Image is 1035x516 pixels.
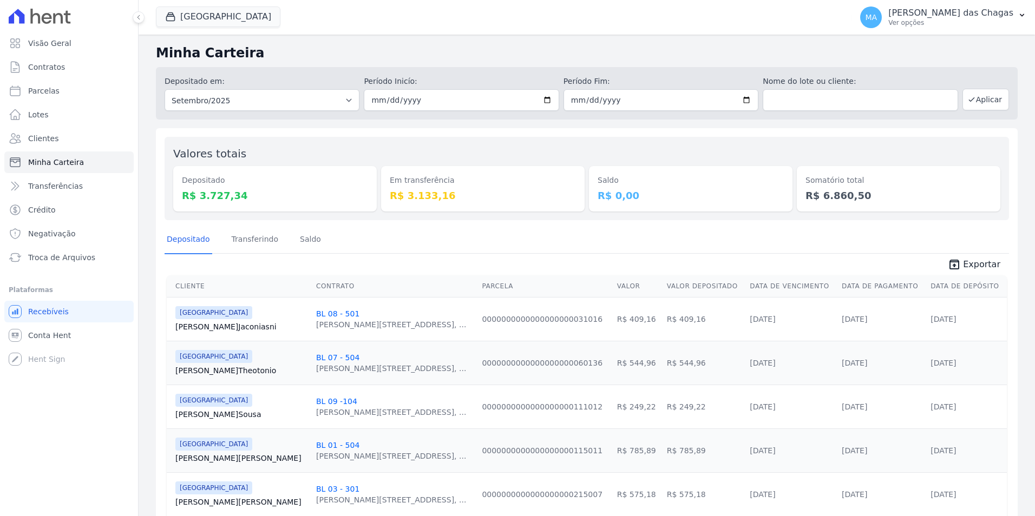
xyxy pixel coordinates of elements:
[663,341,746,385] td: R$ 544,96
[851,2,1035,32] button: MA [PERSON_NAME] das Chagas Ver opções
[962,89,1009,110] button: Aplicar
[613,341,663,385] td: R$ 544,96
[9,283,129,296] div: Plataformas
[948,258,961,271] i: unarchive
[482,315,602,323] a: 0000000000000000000031016
[316,451,466,461] div: [PERSON_NAME][STREET_ADDRESS], ...
[763,76,958,87] label: Nome do lote ou cliente:
[28,228,76,239] span: Negativação
[482,490,602,499] a: 0000000000000000000215007
[28,306,69,317] span: Recebíveis
[316,407,466,418] div: [PERSON_NAME][STREET_ADDRESS], ...
[175,350,252,363] span: [GEOGRAPHIC_DATA]
[931,490,956,499] a: [DATE]
[663,275,746,297] th: Valor Depositado
[482,446,602,455] a: 0000000000000000000115011
[931,315,956,323] a: [DATE]
[4,32,134,54] a: Visão Geral
[175,481,252,494] span: [GEOGRAPHIC_DATA]
[28,133,58,144] span: Clientes
[613,385,663,428] td: R$ 249,22
[4,325,134,346] a: Conta Hent
[613,428,663,472] td: R$ 785,89
[865,14,877,21] span: MA
[931,359,956,367] a: [DATE]
[837,275,926,297] th: Data de Pagamento
[28,181,83,191] span: Transferências
[175,365,307,376] a: [PERSON_NAME]Theotonio
[939,258,1009,273] a: unarchive Exportar
[182,188,368,203] dd: R$ 3.727,34
[316,363,466,374] div: [PERSON_NAME][STREET_ADDRESS], ...
[842,402,867,411] a: [DATE]
[745,275,837,297] th: Data de Vencimento
[364,76,559,87] label: Período Inicío:
[316,353,359,362] a: BL 07 - 504
[175,409,307,420] a: [PERSON_NAME]Sousa
[298,226,323,254] a: Saldo
[931,446,956,455] a: [DATE]
[805,175,992,186] dt: Somatório total
[750,402,775,411] a: [DATE]
[28,252,95,263] span: Troca de Arquivos
[390,175,576,186] dt: Em transferência
[926,275,1007,297] th: Data de Depósito
[931,402,956,411] a: [DATE]
[316,441,359,449] a: BL 01 - 504
[598,188,784,203] dd: R$ 0,00
[888,18,1013,27] p: Ver opções
[175,453,307,464] a: [PERSON_NAME][PERSON_NAME]
[165,77,225,85] label: Depositado em:
[316,309,359,318] a: BL 08 - 501
[842,446,867,455] a: [DATE]
[173,147,246,160] label: Valores totais
[613,472,663,516] td: R$ 575,18
[312,275,477,297] th: Contrato
[4,56,134,78] a: Contratos
[963,258,1000,271] span: Exportar
[28,157,84,168] span: Minha Carteira
[805,188,992,203] dd: R$ 6.860,50
[175,394,252,407] span: [GEOGRAPHIC_DATA]
[4,128,134,149] a: Clientes
[175,321,307,332] a: [PERSON_NAME]Jaconiasni
[564,76,758,87] label: Período Fim:
[482,402,602,411] a: 0000000000000000000111012
[165,226,212,254] a: Depositado
[28,109,49,120] span: Lotes
[750,446,775,455] a: [DATE]
[156,6,280,27] button: [GEOGRAPHIC_DATA]
[4,175,134,197] a: Transferências
[28,85,60,96] span: Parcelas
[750,359,775,367] a: [DATE]
[175,438,252,451] span: [GEOGRAPHIC_DATA]
[750,490,775,499] a: [DATE]
[28,330,71,341] span: Conta Hent
[4,247,134,268] a: Troca de Arquivos
[28,38,71,49] span: Visão Geral
[663,385,746,428] td: R$ 249,22
[477,275,612,297] th: Parcela
[175,497,307,507] a: [PERSON_NAME][PERSON_NAME]
[4,301,134,322] a: Recebíveis
[28,204,56,215] span: Crédito
[182,175,368,186] dt: Depositado
[316,485,359,493] a: BL 03 - 301
[175,306,252,319] span: [GEOGRAPHIC_DATA]
[750,315,775,323] a: [DATE]
[613,275,663,297] th: Valor
[663,297,746,341] td: R$ 409,16
[316,397,357,406] a: BL 09 -104
[4,104,134,125] a: Lotes
[4,80,134,102] a: Parcelas
[482,359,602,367] a: 0000000000000000000060136
[663,428,746,472] td: R$ 785,89
[842,359,867,367] a: [DATE]
[4,223,134,244] a: Negativação
[28,62,65,72] span: Contratos
[316,494,466,505] div: [PERSON_NAME][STREET_ADDRESS], ...
[4,151,134,173] a: Minha Carteira
[230,226,281,254] a: Transferindo
[4,199,134,221] a: Crédito
[316,319,466,330] div: [PERSON_NAME][STREET_ADDRESS], ...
